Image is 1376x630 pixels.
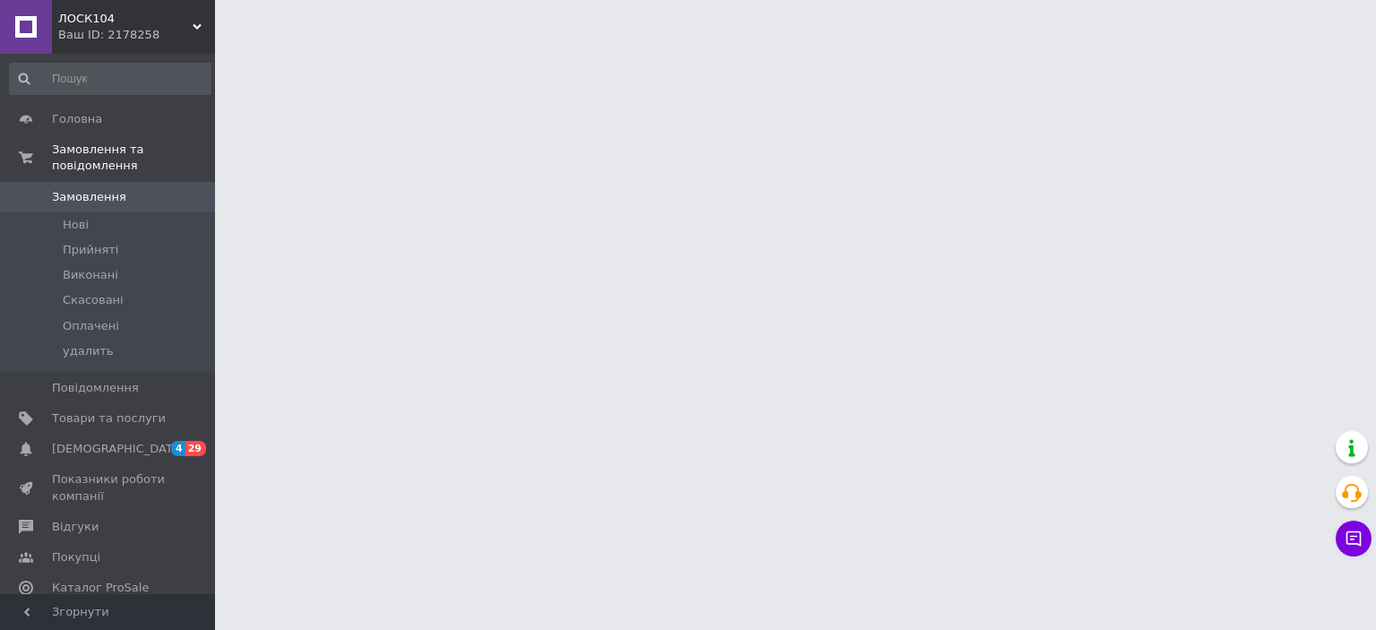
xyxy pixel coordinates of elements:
[63,343,114,359] span: удалить
[63,242,118,258] span: Прийняті
[63,217,89,233] span: Нові
[63,267,118,283] span: Виконані
[52,519,99,535] span: Відгуки
[52,189,126,205] span: Замовлення
[9,63,211,95] input: Пошук
[52,111,102,127] span: Головна
[52,410,166,427] span: Товари та послуги
[52,380,139,396] span: Повідомлення
[185,441,206,456] span: 29
[52,549,100,565] span: Покупці
[52,142,215,174] span: Замовлення та повідомлення
[52,471,166,504] span: Показники роботи компанії
[52,441,185,457] span: [DEMOGRAPHIC_DATA]
[63,318,119,334] span: Оплачені
[52,580,149,596] span: Каталог ProSale
[63,292,124,308] span: Скасовані
[171,441,185,456] span: 4
[58,27,215,43] div: Ваш ID: 2178258
[1336,521,1372,557] button: Чат з покупцем
[58,11,193,27] span: ЛОСК104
